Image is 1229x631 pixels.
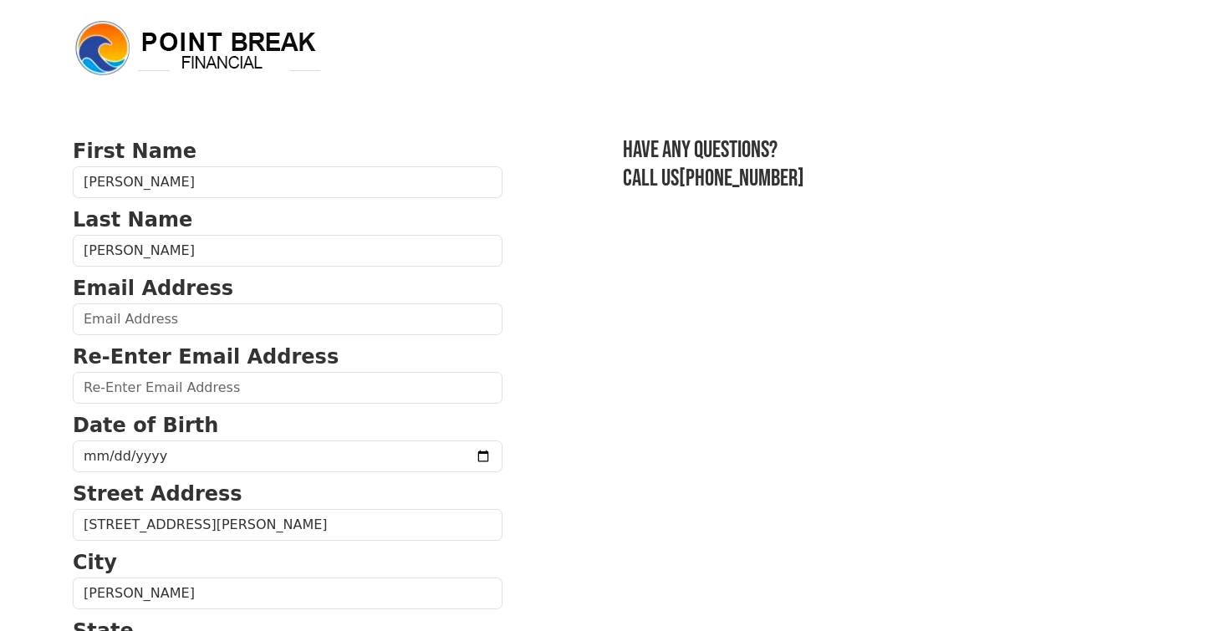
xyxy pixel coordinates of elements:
[679,165,804,192] a: [PHONE_NUMBER]
[73,551,117,574] strong: City
[73,509,502,541] input: Street Address
[623,165,1156,193] h3: Call us
[73,166,502,198] input: First Name
[623,136,1156,165] h3: Have any questions?
[73,414,218,437] strong: Date of Birth
[73,482,242,506] strong: Street Address
[73,578,502,609] input: City
[73,140,196,163] strong: First Name
[73,345,339,369] strong: Re-Enter Email Address
[73,18,324,79] img: logo.png
[73,372,502,404] input: Re-Enter Email Address
[73,208,192,232] strong: Last Name
[73,303,502,335] input: Email Address
[73,277,233,300] strong: Email Address
[73,235,502,267] input: Last Name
